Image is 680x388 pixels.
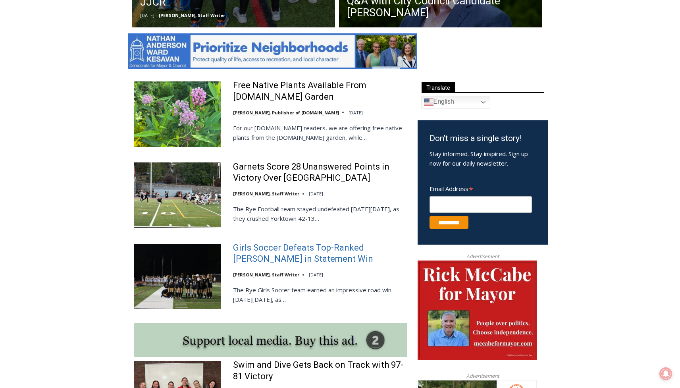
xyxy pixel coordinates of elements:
[159,12,225,18] a: [PERSON_NAME], Staff Writer
[83,67,87,75] div: 3
[233,123,407,142] p: For our [DOMAIN_NAME] readers, we are offering free native plants from the [DOMAIN_NAME] garden, ...
[422,82,455,93] span: Translate
[156,12,159,18] span: –
[140,12,154,18] time: [DATE]
[134,323,407,357] img: support local media, buy this ad
[430,181,532,195] label: Email Address
[233,80,407,102] a: Free Native Plants Available From [DOMAIN_NAME] Garden
[134,81,221,147] img: Free Native Plants Available From MyRye.com Garden
[233,272,299,278] a: [PERSON_NAME], Staff Writer
[309,272,323,278] time: [DATE]
[89,67,91,75] div: /
[309,191,323,197] time: [DATE]
[233,110,339,116] a: [PERSON_NAME], Publisher of [DOMAIN_NAME]
[233,204,407,223] p: The Rye Football team stayed undefeated [DATE][DATE], as they crushed Yorktown 42-13…
[349,110,363,116] time: [DATE]
[458,372,507,380] span: Advertisement
[424,97,433,107] img: en
[430,149,536,168] p: Stay informed. Stay inspired. Sign up now for our daily newsletter.
[6,80,106,98] h4: [PERSON_NAME] Read Sanctuary Fall Fest: [DATE]
[0,79,119,99] a: [PERSON_NAME] Read Sanctuary Fall Fest: [DATE]
[430,132,536,145] h3: Don’t miss a single story!
[191,77,385,99] a: Intern @ [DOMAIN_NAME]
[93,67,96,75] div: 6
[233,191,299,197] a: [PERSON_NAME], Staff Writer
[83,23,113,65] div: Face Painting
[233,285,407,304] p: The Rye Girls Soccer team earned an impressive road win [DATE][DATE], as…
[208,79,368,97] span: Intern @ [DOMAIN_NAME]
[418,261,537,360] img: McCabe for Mayor
[422,96,490,108] a: English
[200,0,375,77] div: "The first chef I interviewed talked about coming to [GEOGRAPHIC_DATA] from [GEOGRAPHIC_DATA] in ...
[233,359,407,382] a: Swim and Dive Gets Back on Track with 97-81 Victory
[458,253,507,260] span: Advertisement
[233,161,407,184] a: Garnets Score 28 Unanswered Points in Victory Over [GEOGRAPHIC_DATA]
[134,244,221,309] img: Girls Soccer Defeats Top-Ranked Albertus Magnus in Statement Win
[233,242,407,265] a: Girls Soccer Defeats Top-Ranked [PERSON_NAME] in Statement Win
[134,162,221,228] img: Garnets Score 28 Unanswered Points in Victory Over Yorktown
